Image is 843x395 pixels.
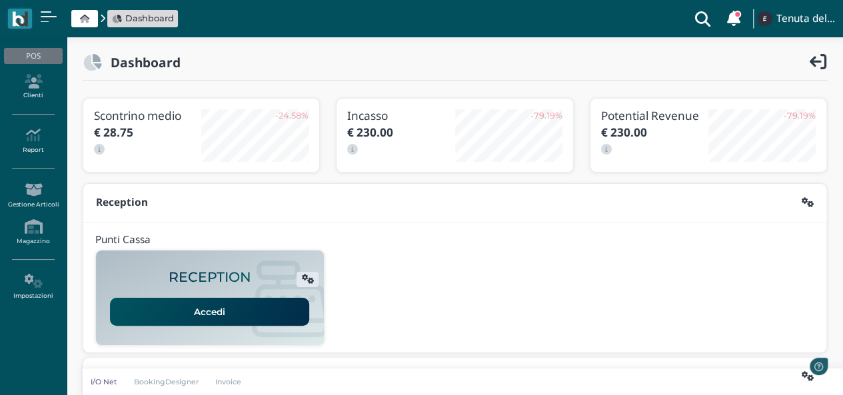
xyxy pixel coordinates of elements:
a: Report [4,123,62,159]
img: ... [757,11,772,26]
a: BookingDesigner [125,376,207,387]
a: Accedi [110,298,309,326]
a: Dashboard [112,12,174,25]
p: I/O Net [91,376,117,387]
iframe: Help widget launcher [748,354,832,384]
a: Gestione Articoli [4,177,62,214]
h3: Potential Revenue [601,109,708,122]
h3: Scontrino medio [94,109,201,122]
a: Clienti [4,69,62,105]
a: Magazzino [4,214,62,250]
b: € 28.75 [94,125,133,140]
b: Reception [96,195,148,209]
a: Invoice [207,376,251,387]
h2: RECEPTION [169,270,251,285]
b: € 230.00 [601,125,647,140]
h2: Dashboard [102,55,181,69]
span: Dashboard [125,12,174,25]
h4: Tenuta del Barco [776,13,835,25]
img: logo [12,11,27,27]
a: ... Tenuta del Barco [755,3,835,35]
h3: Incasso [347,109,454,122]
a: Impostazioni [4,268,62,305]
div: POS [4,48,62,64]
h4: Punti Cassa [95,234,151,246]
b: € 230.00 [347,125,393,140]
